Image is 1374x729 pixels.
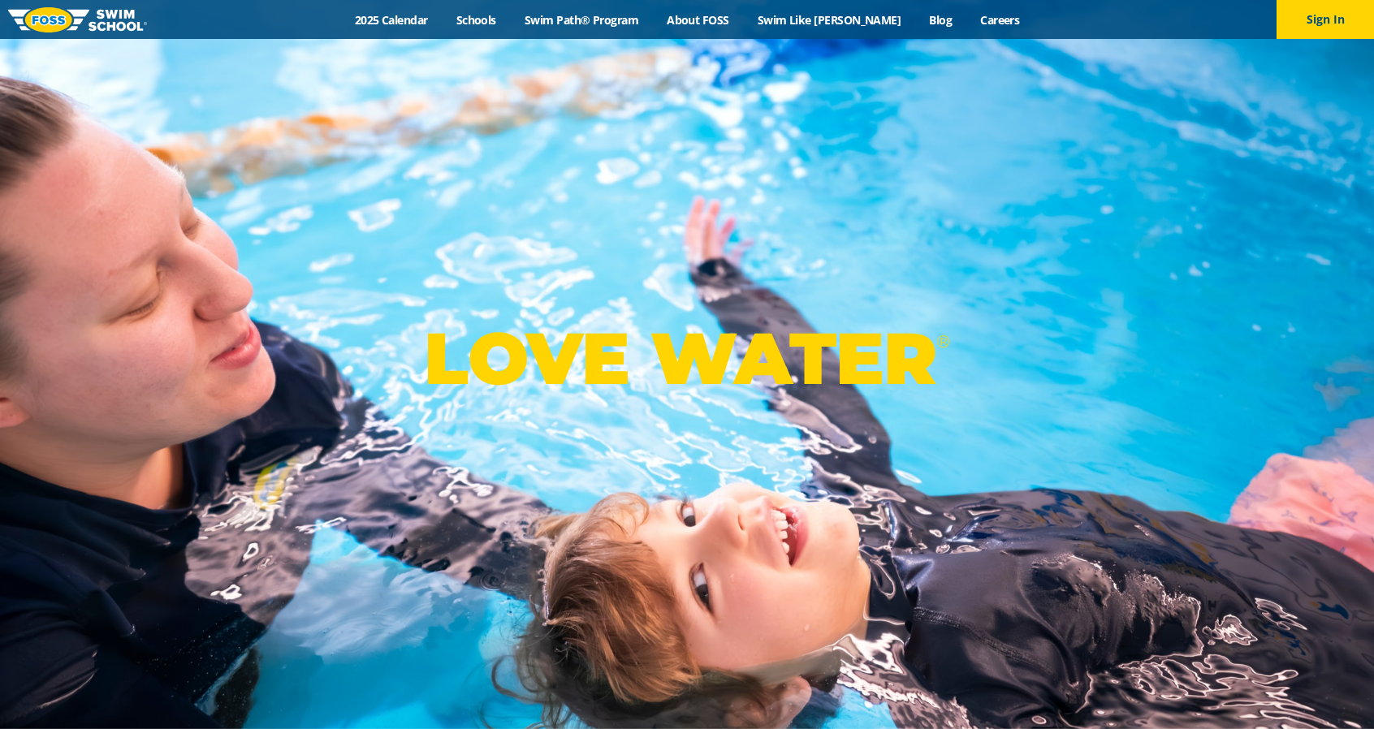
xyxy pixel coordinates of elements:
a: Schools [442,12,510,28]
p: LOVE WATER [424,315,949,402]
a: Blog [915,12,966,28]
a: Careers [966,12,1034,28]
a: Swim Like [PERSON_NAME] [743,12,915,28]
sup: ® [936,331,949,352]
a: About FOSS [653,12,744,28]
a: Swim Path® Program [510,12,652,28]
a: 2025 Calendar [340,12,442,28]
img: FOSS Swim School Logo [8,7,147,32]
